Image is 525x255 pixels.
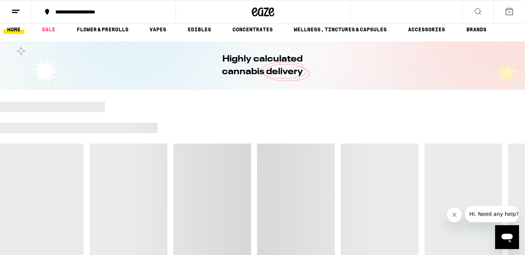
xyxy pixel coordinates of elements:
[146,25,170,34] a: VAPES
[463,25,490,34] a: BRANDS
[38,25,59,34] a: SALE
[73,25,132,34] a: FLOWER & PREROLLS
[201,53,324,78] h1: Highly calculated cannabis delivery
[229,25,277,34] a: CONCENTRATES
[184,25,215,34] a: EDIBLES
[3,25,24,34] a: HOME
[495,225,519,249] iframe: Button to launch messaging window
[290,25,390,34] a: WELLNESS, TINCTURES & CAPSULES
[465,206,519,222] iframe: Message from company
[404,25,449,34] a: ACCESSORIES
[447,207,462,222] iframe: Close message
